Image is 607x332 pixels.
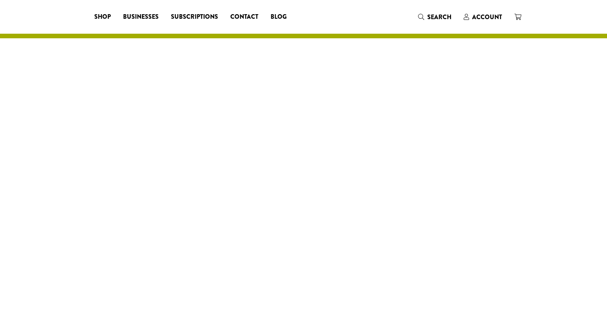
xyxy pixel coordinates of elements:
[271,12,287,22] span: Blog
[123,12,159,22] span: Businesses
[412,11,458,23] a: Search
[117,11,165,23] a: Businesses
[171,12,218,22] span: Subscriptions
[165,11,224,23] a: Subscriptions
[230,12,258,22] span: Contact
[88,11,117,23] a: Shop
[458,11,508,23] a: Account
[264,11,293,23] a: Blog
[224,11,264,23] a: Contact
[472,13,502,21] span: Account
[94,12,111,22] span: Shop
[427,13,451,21] span: Search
